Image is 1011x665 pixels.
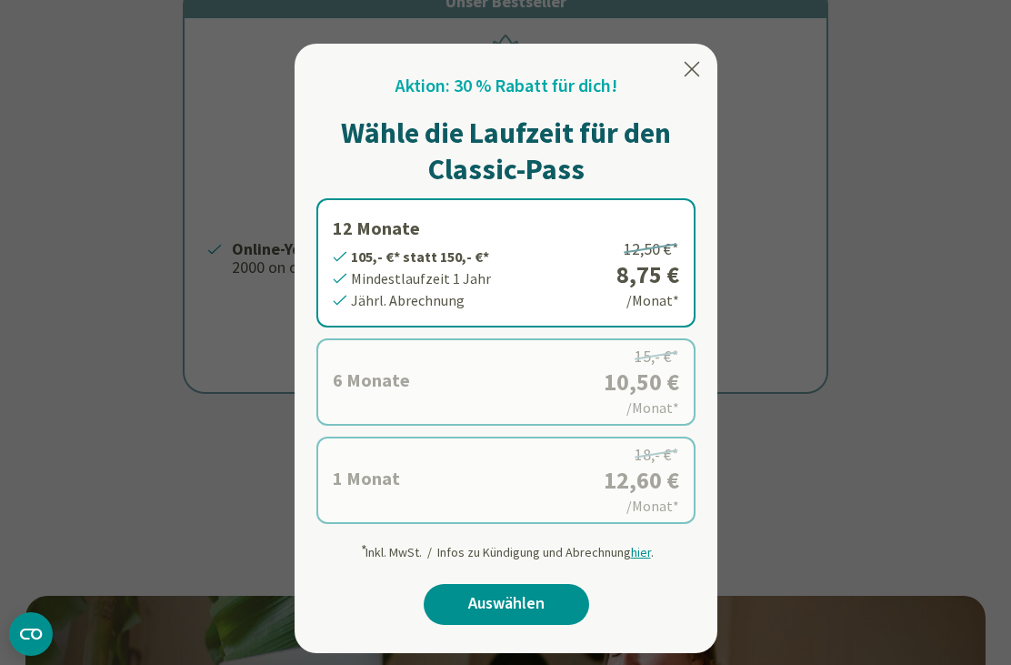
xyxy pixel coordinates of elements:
h2: Aktion: 30 % Rabatt für dich! [395,73,617,100]
a: Auswählen [424,584,589,625]
h1: Wähle die Laufzeit für den Classic-Pass [316,115,696,187]
div: Inkl. MwSt. / Infos zu Kündigung und Abrechnung . [359,535,654,562]
button: CMP-Widget öffnen [9,612,53,656]
span: hier [631,544,651,560]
